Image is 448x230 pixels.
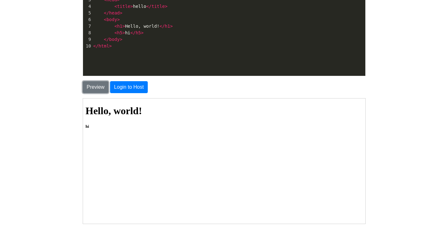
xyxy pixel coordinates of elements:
[93,30,144,35] span: hi
[93,4,168,9] span: hello
[93,43,99,48] span: </
[141,30,143,35] span: >
[117,17,119,22] span: >
[117,30,122,35] span: h5
[117,24,122,29] span: h1
[83,43,92,49] div: 10
[159,24,165,29] span: </
[165,24,170,29] span: h1
[146,4,152,9] span: </
[3,25,280,31] h5: hi
[122,24,125,29] span: >
[122,30,125,35] span: >
[114,30,117,35] span: <
[83,81,109,93] button: Preview
[136,30,141,35] span: h5
[104,37,109,42] span: </
[120,37,122,42] span: >
[83,10,92,16] div: 5
[109,43,112,48] span: >
[104,17,106,22] span: <
[152,4,165,9] span: title
[117,4,130,9] span: title
[109,10,120,15] span: head
[83,36,92,43] div: 9
[83,23,92,30] div: 7
[170,24,173,29] span: >
[83,30,92,36] div: 8
[130,4,133,9] span: >
[3,7,280,18] h1: Hello, world!
[93,24,173,29] span: Hello, world!
[83,3,92,10] div: 4
[114,4,117,9] span: <
[107,17,117,22] span: body
[109,37,120,42] span: body
[83,16,92,23] div: 6
[130,30,136,35] span: </
[165,4,167,9] span: >
[120,10,122,15] span: >
[110,81,148,93] button: Login to Host
[98,43,109,48] span: html
[104,10,109,15] span: </
[114,24,117,29] span: <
